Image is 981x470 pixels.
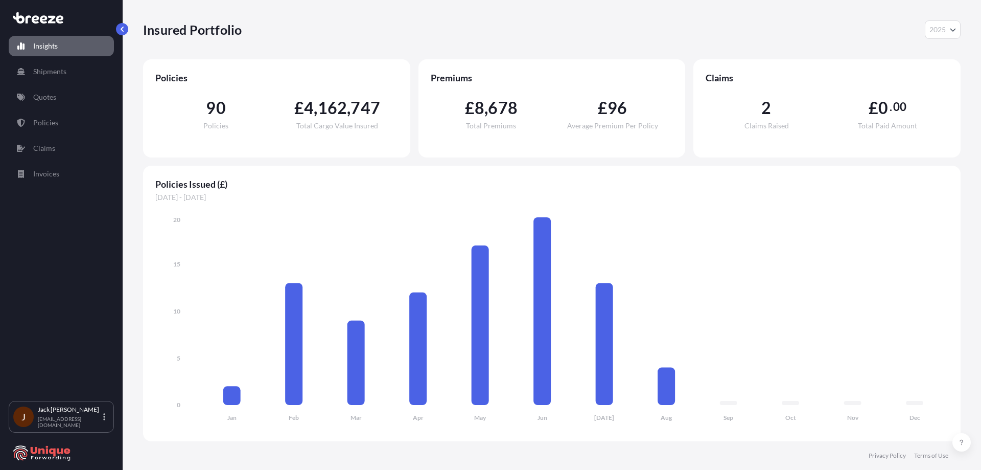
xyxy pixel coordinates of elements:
[155,72,398,84] span: Policies
[177,401,180,409] tspan: 0
[143,21,242,38] p: Insured Portfolio
[177,354,180,362] tspan: 5
[351,100,380,116] span: 747
[465,100,475,116] span: £
[9,138,114,159] a: Claims
[33,143,55,153] p: Claims
[21,412,26,422] span: J
[296,122,378,129] span: Total Cargo Value Insured
[598,100,608,116] span: £
[9,61,114,82] a: Shipments
[723,414,733,421] tspan: Sep
[706,72,948,84] span: Claims
[914,452,948,460] a: Terms of Use
[9,87,114,107] a: Quotes
[869,452,906,460] a: Privacy Policy
[33,169,59,179] p: Invoices
[314,100,317,116] span: ,
[173,307,180,315] tspan: 10
[484,100,488,116] span: ,
[488,100,518,116] span: 678
[893,103,906,111] span: 00
[173,216,180,223] tspan: 20
[474,414,486,421] tspan: May
[155,178,948,190] span: Policies Issued (£)
[890,103,892,111] span: .
[38,416,101,428] p: [EMAIL_ADDRESS][DOMAIN_NAME]
[761,100,771,116] span: 2
[608,100,627,116] span: 96
[466,122,516,129] span: Total Premiums
[785,414,796,421] tspan: Oct
[347,100,351,116] span: ,
[858,122,917,129] span: Total Paid Amount
[929,25,946,35] span: 2025
[594,414,614,421] tspan: [DATE]
[155,192,948,203] span: [DATE] - [DATE]
[33,66,66,77] p: Shipments
[206,100,225,116] span: 90
[38,406,101,414] p: Jack [PERSON_NAME]
[413,414,424,421] tspan: Apr
[878,100,888,116] span: 0
[304,100,314,116] span: 4
[13,445,72,461] img: organization-logo
[869,100,878,116] span: £
[9,164,114,184] a: Invoices
[33,41,58,51] p: Insights
[289,414,299,421] tspan: Feb
[847,414,859,421] tspan: Nov
[567,122,658,129] span: Average Premium Per Policy
[431,72,673,84] span: Premiums
[661,414,672,421] tspan: Aug
[475,100,484,116] span: 8
[33,118,58,128] p: Policies
[173,260,180,268] tspan: 15
[351,414,362,421] tspan: Mar
[538,414,547,421] tspan: Jun
[33,92,56,102] p: Quotes
[909,414,920,421] tspan: Dec
[294,100,304,116] span: £
[227,414,237,421] tspan: Jan
[203,122,228,129] span: Policies
[9,36,114,56] a: Insights
[318,100,347,116] span: 162
[9,113,114,133] a: Policies
[744,122,789,129] span: Claims Raised
[925,20,961,39] button: Year Selector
